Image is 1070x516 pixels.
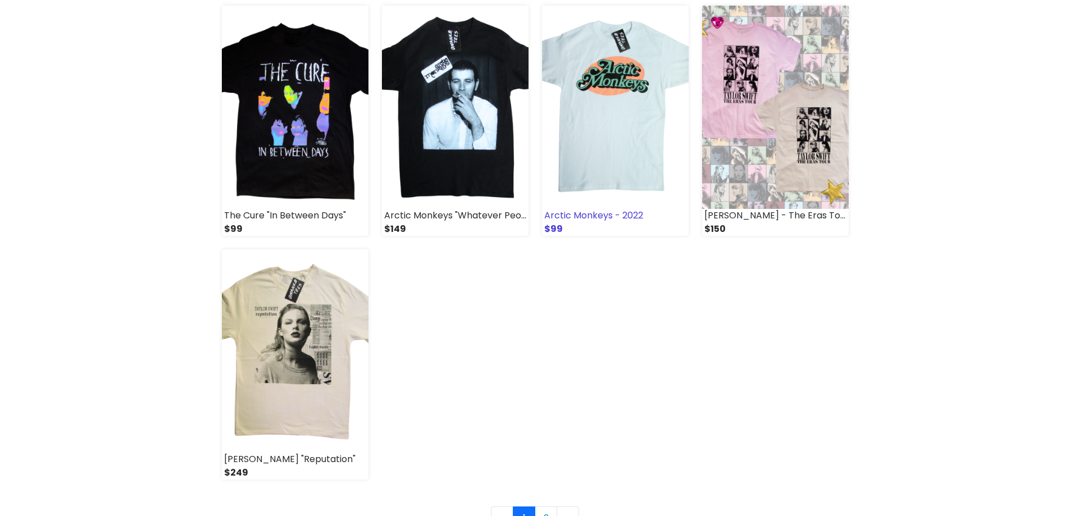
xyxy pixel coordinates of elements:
img: small_1736735788208.png [222,6,368,209]
div: [PERSON_NAME] "Reputation" [222,453,368,466]
a: Arctic Monkeys - 2022 $99 [542,6,689,236]
img: small_1730334764377.png [222,249,368,453]
a: Arctic Monkeys "Whatever People Say I am..." $149 [382,6,529,236]
div: The Cure "In Between Days" [222,209,368,222]
a: [PERSON_NAME] "Reputation" $249 [222,249,368,480]
div: $99 [542,222,689,236]
img: small_1732768302602.png [702,6,849,209]
div: $99 [222,222,368,236]
div: $150 [702,222,849,236]
img: small_1732727445989.png [382,6,529,209]
div: Arctic Monkeys - 2022 [542,209,689,222]
div: [PERSON_NAME] - The Eras Tour 2024 [702,209,849,222]
div: Arctic Monkeys "Whatever People Say I am..." [382,209,529,222]
div: $249 [222,466,368,480]
a: The Cure "In Between Days" $99 [222,6,368,236]
img: small_1732727206540.png [542,6,689,209]
a: [PERSON_NAME] - The Eras Tour 2024 $150 [702,6,849,236]
div: $149 [382,222,529,236]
